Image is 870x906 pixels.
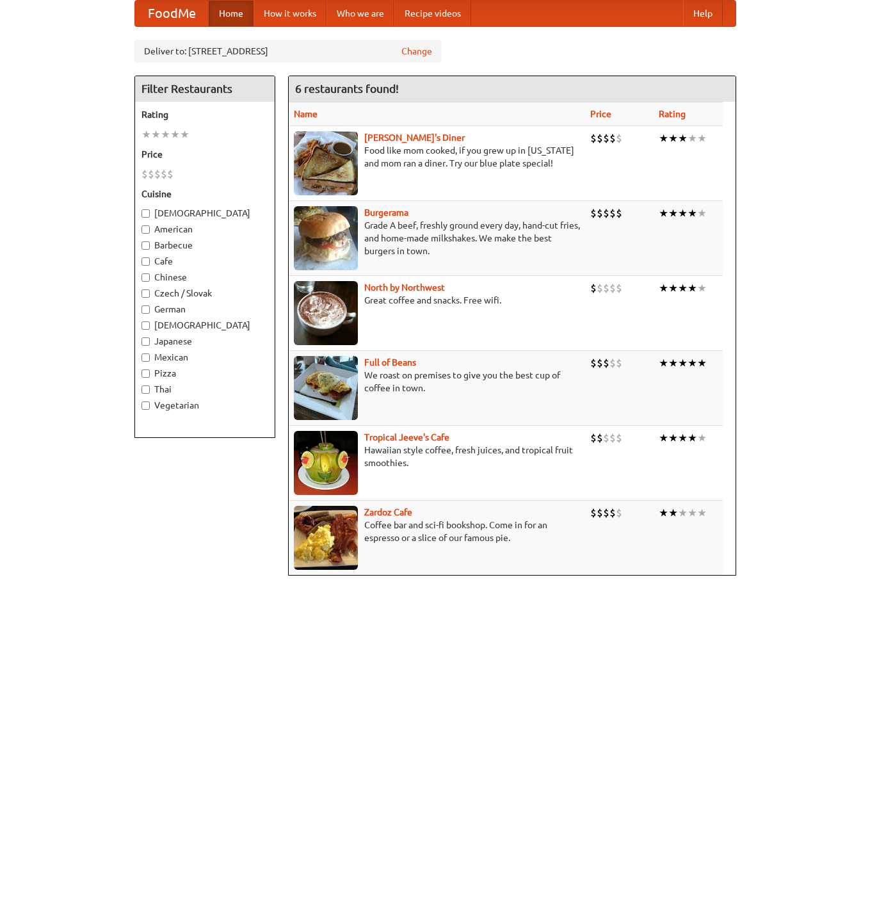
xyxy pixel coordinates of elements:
[609,281,616,295] li: $
[697,506,707,520] li: ★
[688,206,697,220] li: ★
[603,206,609,220] li: $
[659,281,668,295] li: ★
[161,167,167,181] li: $
[603,131,609,145] li: $
[141,239,268,252] label: Barbecue
[590,109,611,119] a: Price
[668,506,678,520] li: ★
[294,506,358,570] img: zardoz.jpg
[678,206,688,220] li: ★
[141,271,268,284] label: Chinese
[678,506,688,520] li: ★
[141,127,151,142] li: ★
[141,399,268,412] label: Vegetarian
[364,282,445,293] b: North by Northwest
[135,1,209,26] a: FoodMe
[597,431,603,445] li: $
[609,431,616,445] li: $
[141,255,268,268] label: Cafe
[141,257,150,266] input: Cafe
[590,206,597,220] li: $
[135,76,275,102] h4: Filter Restaurants
[678,431,688,445] li: ★
[668,356,678,370] li: ★
[141,335,268,348] label: Japanese
[294,431,358,495] img: jeeves.jpg
[603,506,609,520] li: $
[616,431,622,445] li: $
[364,357,416,368] a: Full of Beans
[688,506,697,520] li: ★
[609,206,616,220] li: $
[683,1,723,26] a: Help
[659,109,686,119] a: Rating
[590,281,597,295] li: $
[590,506,597,520] li: $
[294,356,358,420] img: beans.jpg
[603,281,609,295] li: $
[597,206,603,220] li: $
[141,223,268,236] label: American
[141,369,150,378] input: Pizza
[590,431,597,445] li: $
[697,281,707,295] li: ★
[616,206,622,220] li: $
[659,431,668,445] li: ★
[364,507,412,517] a: Zardoz Cafe
[364,133,465,143] a: [PERSON_NAME]'s Diner
[294,281,358,345] img: north.jpg
[294,219,580,257] p: Grade A beef, freshly ground every day, hand-cut fries, and home-made milkshakes. We make the bes...
[603,431,609,445] li: $
[294,444,580,469] p: Hawaiian style coffee, fresh juices, and tropical fruit smoothies.
[668,131,678,145] li: ★
[141,401,150,410] input: Vegetarian
[688,281,697,295] li: ★
[609,506,616,520] li: $
[141,383,268,396] label: Thai
[141,321,150,330] input: [DEMOGRAPHIC_DATA]
[678,356,688,370] li: ★
[616,281,622,295] li: $
[659,131,668,145] li: ★
[609,356,616,370] li: $
[134,40,442,63] div: Deliver to: [STREET_ADDRESS]
[294,144,580,170] p: Food like mom cooked, if you grew up in [US_STATE] and mom ran a diner. Try our blue plate special!
[294,294,580,307] p: Great coffee and snacks. Free wifi.
[364,432,449,442] a: Tropical Jeeve's Cafe
[141,225,150,234] input: American
[151,127,161,142] li: ★
[697,206,707,220] li: ★
[141,353,150,362] input: Mexican
[616,131,622,145] li: $
[141,207,268,220] label: [DEMOGRAPHIC_DATA]
[609,131,616,145] li: $
[141,108,268,121] h5: Rating
[141,289,150,298] input: Czech / Slovak
[141,241,150,250] input: Barbecue
[364,207,408,218] b: Burgerama
[294,131,358,195] img: sallys.jpg
[141,209,150,218] input: [DEMOGRAPHIC_DATA]
[294,109,318,119] a: Name
[678,281,688,295] li: ★
[668,206,678,220] li: ★
[141,167,148,181] li: $
[326,1,394,26] a: Who we are
[294,519,580,544] p: Coffee bar and sci-fi bookshop. Come in for an espresso or a slice of our famous pie.
[668,281,678,295] li: ★
[141,287,268,300] label: Czech / Slovak
[603,356,609,370] li: $
[688,131,697,145] li: ★
[141,273,150,282] input: Chinese
[254,1,326,26] a: How it works
[659,206,668,220] li: ★
[295,83,399,95] ng-pluralize: 6 restaurants found!
[401,45,432,58] a: Change
[616,506,622,520] li: $
[597,356,603,370] li: $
